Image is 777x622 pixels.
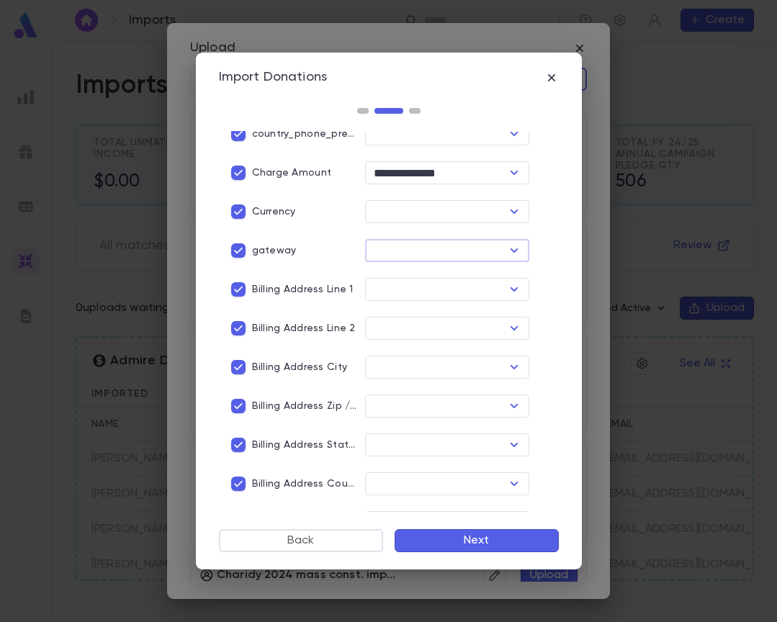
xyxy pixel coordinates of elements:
[252,128,357,140] p: country_phone_prefix
[504,279,524,299] button: Open
[219,529,384,552] button: Back
[504,396,524,416] button: Open
[252,439,357,451] p: Billing Address State / Area
[395,529,558,552] button: Next
[504,202,524,222] button: Open
[504,163,524,183] button: Open
[504,435,524,455] button: Open
[219,70,328,86] div: Import Donations
[504,318,524,338] button: Open
[504,474,524,494] button: Open
[504,357,524,377] button: Open
[504,124,524,144] button: Open
[504,240,524,261] button: Open
[252,206,296,217] p: Currency
[252,400,357,412] p: Billing Address Zip / Postal Code
[252,284,354,295] p: Billing Address Line 1
[252,323,356,334] p: Billing Address Line 2
[252,361,348,373] p: Billing Address City
[252,245,297,256] p: gateway
[252,167,332,179] p: Charge Amount
[252,478,357,490] p: Billing Address Country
